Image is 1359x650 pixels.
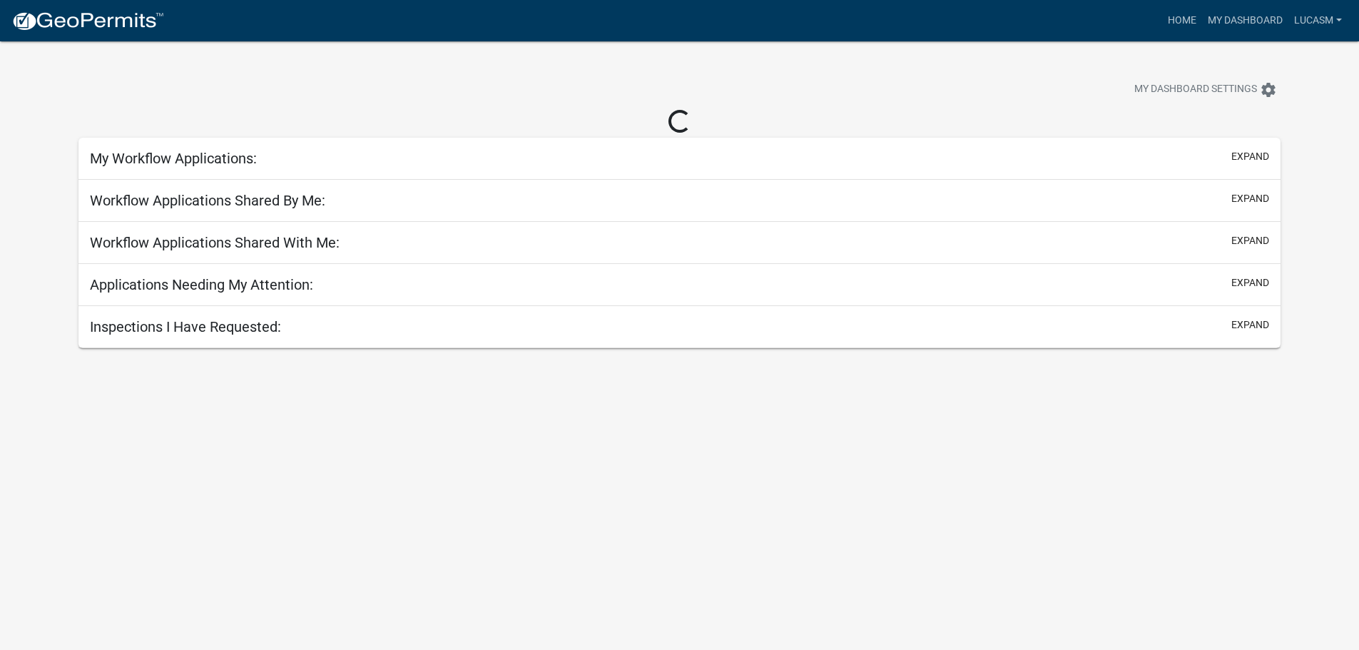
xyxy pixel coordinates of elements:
h5: Workflow Applications Shared By Me: [90,192,325,209]
a: My Dashboard [1202,7,1288,34]
button: expand [1231,191,1269,206]
button: expand [1231,318,1269,332]
button: My Dashboard Settingssettings [1123,76,1288,103]
a: LucasM [1288,7,1348,34]
h5: Applications Needing My Attention: [90,276,313,293]
h5: Workflow Applications Shared With Me: [90,234,340,251]
h5: Inspections I Have Requested: [90,318,281,335]
a: Home [1162,7,1202,34]
i: settings [1260,81,1277,98]
span: My Dashboard Settings [1134,81,1257,98]
h5: My Workflow Applications: [90,150,257,167]
button: expand [1231,149,1269,164]
button: expand [1231,233,1269,248]
button: expand [1231,275,1269,290]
